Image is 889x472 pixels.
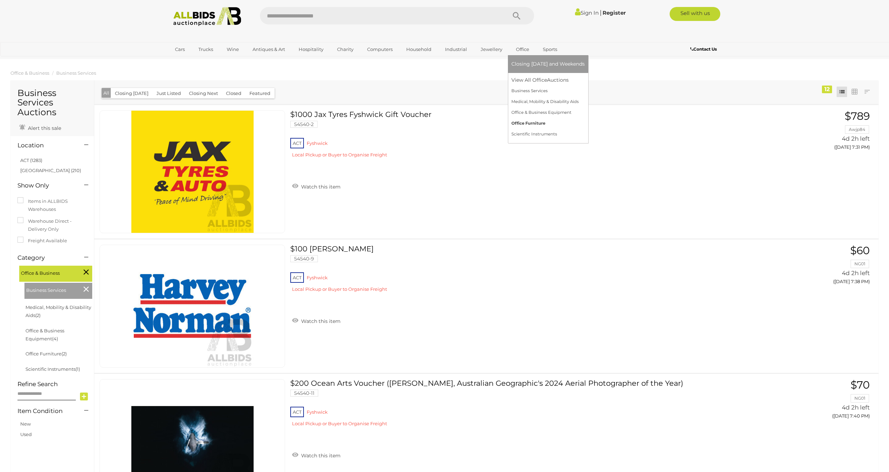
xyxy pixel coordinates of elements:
a: Jewellery [476,44,507,55]
a: Watch this item [290,181,342,191]
button: Featured [245,88,275,99]
a: $1000 Jax Tyres Fyshwick Gift Voucher 54540-2 ACT Fyshwick Local Pickup or Buyer to Organise Freight [296,110,743,163]
a: Computers [363,44,397,55]
h4: Show Only [17,182,74,189]
button: Closed [222,88,246,99]
span: $789 [845,110,870,123]
span: (4) [52,336,58,341]
a: Watch this item [290,315,342,326]
a: ACT (1283) [20,157,42,163]
a: Office Furniture(2) [25,351,67,356]
a: Medical, Mobility & Disability Aids(2) [25,304,91,318]
span: Watch this item [299,452,341,459]
button: All [102,88,111,98]
a: $789 Awjp84 4d 2h left ([DATE] 7:31 PM) [753,110,872,154]
a: Wine [222,44,243,55]
a: $200 Ocean Arts Voucher ([PERSON_NAME], Australian Geographic's 2024 Aerial Photographer of the Y... [296,379,743,432]
a: Scientific Instruments(1) [25,366,80,372]
a: Industrial [440,44,472,55]
span: (2) [35,312,41,318]
label: Warehouse Direct - Delivery Only [17,217,87,234]
img: 54540-2a.jpg [131,111,254,233]
img: Allbids.com.au [169,7,245,26]
button: Just Listed [152,88,185,99]
a: Hospitality [294,44,328,55]
a: [GEOGRAPHIC_DATA] [170,55,229,67]
a: Register [603,9,626,16]
a: $100 [PERSON_NAME] 54540-9 ACT Fyshwick Local Pickup or Buyer to Organise Freight [296,245,743,298]
a: [GEOGRAPHIC_DATA] (210) [20,168,81,173]
span: $60 [850,244,870,257]
h1: Business Services Auctions [17,88,87,117]
a: Charity [333,44,358,55]
span: Watch this item [299,184,341,190]
a: Contact Us [690,45,719,53]
span: | [600,9,602,16]
span: Alert this sale [26,125,61,131]
a: Used [20,432,32,437]
button: Closing Next [185,88,222,99]
span: Watch this item [299,318,341,324]
label: Items in ALLBIDS Warehouses [17,197,87,214]
h4: Category [17,255,74,261]
span: (2) [61,351,67,356]
a: Office & Business Equipment(4) [25,328,64,341]
a: Trucks [194,44,218,55]
a: Antiques & Art [248,44,290,55]
button: Search [499,7,534,24]
b: Contact Us [690,46,717,52]
img: 54540-9a.jpeg [131,245,254,367]
span: Business Services [26,285,79,294]
a: Office & Business [10,70,49,76]
span: $70 [851,378,870,391]
h4: Refine Search [17,381,92,388]
a: Household [402,44,436,55]
span: Office & Business [21,267,73,277]
h4: Location [17,142,74,149]
a: Cars [170,44,189,55]
a: Watch this item [290,450,342,460]
button: Closing [DATE] [111,88,153,99]
a: Sell with us [670,7,720,21]
label: Freight Available [17,237,67,245]
a: Alert this sale [17,122,63,133]
h4: Item Condition [17,408,74,414]
a: Office [511,44,534,55]
a: New [20,421,31,427]
a: Business Services [56,70,96,76]
a: Sign In [575,9,599,16]
span: (1) [75,366,80,372]
a: $70 NG01 4d 2h left ([DATE] 7:40 PM) [753,379,872,423]
div: 12 [822,86,832,93]
a: $60 NG01 4d 2h left ([DATE] 7:38 PM) [753,245,872,288]
a: Sports [538,44,562,55]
